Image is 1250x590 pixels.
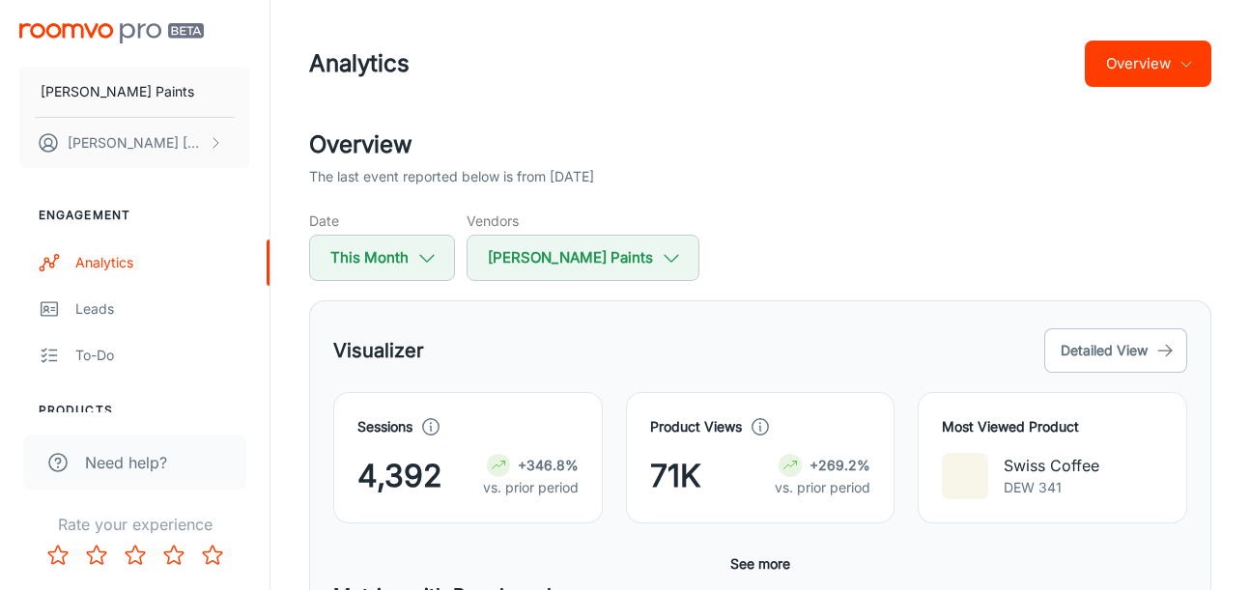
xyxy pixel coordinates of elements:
[650,453,701,499] span: 71K
[68,132,204,154] p: [PERSON_NAME] [PERSON_NAME]
[19,67,250,117] button: [PERSON_NAME] Paints
[85,451,167,474] span: Need help?
[309,127,1211,162] h2: Overview
[309,211,455,231] h5: Date
[1004,454,1099,477] p: Swiss Coffee
[357,453,442,499] span: 4,392
[467,235,699,281] button: [PERSON_NAME] Paints
[19,23,204,43] img: Roomvo PRO Beta
[1044,328,1187,373] button: Detailed View
[309,166,594,187] p: The last event reported below is from [DATE]
[116,536,155,575] button: Rate 3 star
[75,252,250,273] div: Analytics
[650,416,742,437] h4: Product Views
[942,453,988,499] img: Swiss Coffee
[357,416,412,437] h4: Sessions
[518,457,579,473] strong: +346.8%
[309,235,455,281] button: This Month
[775,477,870,498] p: vs. prior period
[77,536,116,575] button: Rate 2 star
[309,46,410,81] h1: Analytics
[942,416,1163,437] h4: Most Viewed Product
[483,477,579,498] p: vs. prior period
[467,211,699,231] h5: Vendors
[19,118,250,168] button: [PERSON_NAME] [PERSON_NAME]
[75,298,250,320] div: Leads
[75,345,250,366] div: To-do
[1085,41,1211,87] button: Overview
[723,547,798,581] button: See more
[193,536,232,575] button: Rate 5 star
[155,536,193,575] button: Rate 4 star
[41,81,194,102] p: [PERSON_NAME] Paints
[1004,477,1099,498] p: DEW 341
[333,336,424,365] h5: Visualizer
[15,513,254,536] p: Rate your experience
[810,457,870,473] strong: +269.2%
[39,536,77,575] button: Rate 1 star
